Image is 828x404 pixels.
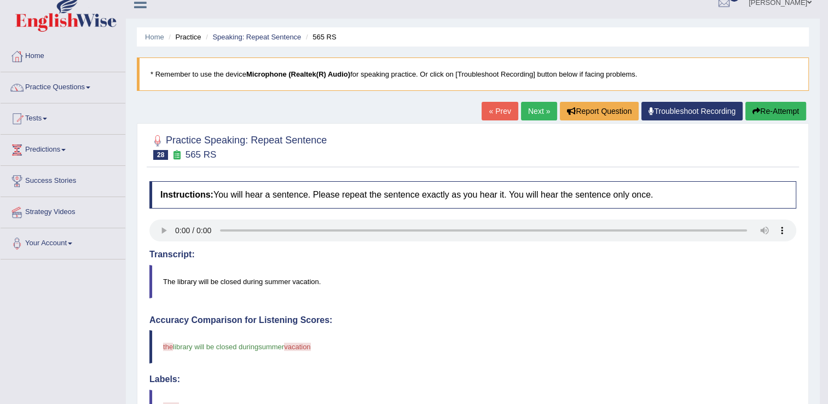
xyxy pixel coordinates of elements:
span: vacation [284,343,310,351]
span: 28 [153,150,168,160]
a: « Prev [482,102,518,120]
a: Practice Questions [1,72,125,100]
a: Next » [521,102,557,120]
b: Instructions: [160,190,213,199]
button: Re-Attempt [745,102,806,120]
a: Home [1,41,125,68]
a: Tests [1,103,125,131]
h4: Labels: [149,374,796,384]
a: Troubleshoot Recording [641,102,743,120]
a: Speaking: Repeat Sentence [212,33,301,41]
span: the [163,343,173,351]
h2: Practice Speaking: Repeat Sentence [149,132,327,160]
blockquote: The library will be closed during summer vacation. [149,265,796,298]
h4: Transcript: [149,250,796,259]
span: summer [258,343,284,351]
li: 565 RS [303,32,337,42]
a: Success Stories [1,166,125,193]
small: 565 RS [186,149,217,160]
h4: Accuracy Comparison for Listening Scores: [149,315,796,325]
span: library will be closed during [173,343,258,351]
b: Microphone (Realtek(R) Audio) [246,70,350,78]
blockquote: * Remember to use the device for speaking practice. Or click on [Troubleshoot Recording] button b... [137,57,809,91]
h4: You will hear a sentence. Please repeat the sentence exactly as you hear it. You will hear the se... [149,181,796,209]
a: Your Account [1,228,125,256]
a: Home [145,33,164,41]
a: Predictions [1,135,125,162]
button: Report Question [560,102,639,120]
a: Strategy Videos [1,197,125,224]
small: Exam occurring question [171,150,182,160]
li: Practice [166,32,201,42]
